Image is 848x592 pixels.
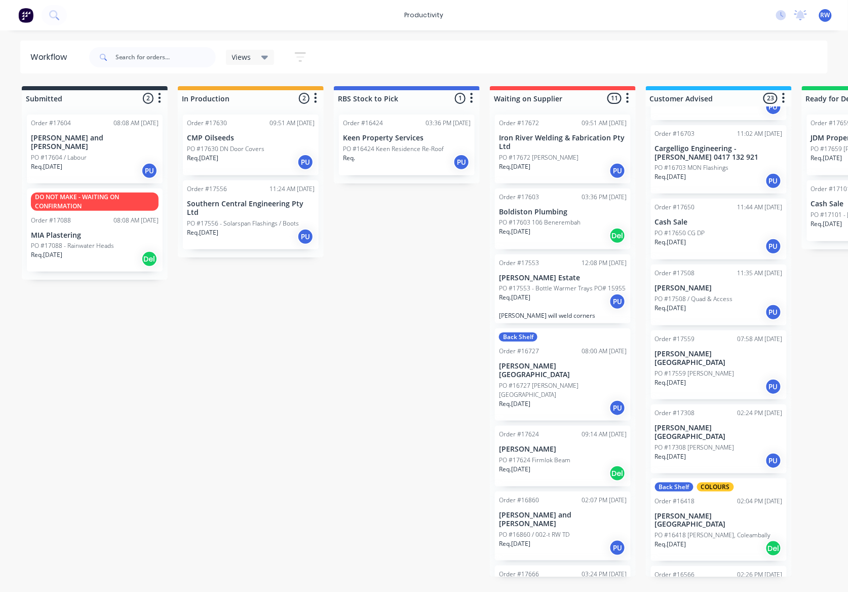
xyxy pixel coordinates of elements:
div: Order #1755312:08 PM [DATE][PERSON_NAME] EstatePO #17553 - Bottle Warmer Trays PO# 15955Req.[DATE... [495,254,631,324]
div: 08:08 AM [DATE] [113,119,159,128]
div: 03:36 PM [DATE] [426,119,471,128]
p: [PERSON_NAME][GEOGRAPHIC_DATA] [655,512,783,529]
div: PU [765,173,782,189]
p: [PERSON_NAME][GEOGRAPHIC_DATA] [655,350,783,367]
div: 11:02 AM [DATE] [738,129,783,138]
div: DO NOT MAKE - WAITING ON CONFIRMATION [31,193,159,211]
div: Del [609,228,626,244]
p: Cargelligo Engineering - [PERSON_NAME] 0417 132 921 [655,144,783,162]
div: 09:51 AM [DATE] [582,119,627,128]
p: Req. [DATE] [655,452,686,461]
p: Req. [DATE] [187,228,218,237]
div: Order #16424 [343,119,383,128]
div: PU [297,229,314,245]
div: Order #17630 [187,119,227,128]
div: 07:58 AM [DATE] [738,335,783,344]
p: PO #17088 - Rainwater Heads [31,241,114,250]
div: COLOURS [697,483,734,492]
div: PU [765,238,782,254]
p: [PERSON_NAME] will weld corners [499,312,627,319]
div: Order #17088 [31,216,71,225]
div: productivity [400,8,449,23]
p: PO #17650 CG DP [655,229,705,238]
p: Boldiston Plumbing [499,208,627,216]
div: Del [609,465,626,482]
div: Order #17603 [499,193,539,202]
p: Keen Property Services [343,134,471,142]
p: [PERSON_NAME][GEOGRAPHIC_DATA] [655,424,783,441]
p: Req. [DATE] [187,154,218,163]
div: Order #1750811:35 AM [DATE][PERSON_NAME]PO #17508 / Quad & AccessReq.[DATE]PU [651,265,787,325]
div: 02:07 PM [DATE] [582,496,627,505]
p: Req. [DATE] [655,172,686,181]
div: 11:24 AM [DATE] [269,184,315,194]
p: PO #16860 / 002-t RW TD [499,530,569,539]
p: PO #17603 106 Benerembah [499,218,581,227]
p: PO #17556 - Solarspan Flashings / Boots [187,219,299,228]
p: Req. [DATE] [31,162,62,171]
div: Del [141,251,158,267]
p: PO #16418 [PERSON_NAME], Coleambally [655,531,771,540]
span: Views [232,52,251,62]
div: PU [609,293,626,310]
div: Order #17672 [499,119,539,128]
div: Order #1755907:58 AM [DATE][PERSON_NAME][GEOGRAPHIC_DATA]PO #17559 [PERSON_NAME]Req.[DATE]PU [651,330,787,399]
div: Workflow [30,51,72,63]
div: Back Shelf [499,332,537,342]
div: Order #1760408:08 AM [DATE][PERSON_NAME] and [PERSON_NAME]PO #17604 / LabourReq.[DATE]PU [27,115,163,183]
div: 12:08 PM [DATE] [582,258,627,268]
p: Southern Central Engineering Pty Ltd [187,200,315,217]
p: Req. [DATE] [499,399,530,409]
div: Order #17559 [655,335,695,344]
p: PO #17508 / Quad & Access [655,294,733,304]
div: PU [141,163,158,179]
div: 02:24 PM [DATE] [738,409,783,418]
p: PO #17559 [PERSON_NAME] [655,369,735,378]
p: [PERSON_NAME][GEOGRAPHIC_DATA] [499,362,627,379]
div: 02:04 PM [DATE] [738,497,783,506]
div: Order #1763009:51 AM [DATE]CMP OilseedsPO #17630 DN Door CoversReq.[DATE]PU [183,115,319,175]
p: PO #16727 [PERSON_NAME][GEOGRAPHIC_DATA] [499,381,627,399]
p: Iron River Welding & Fabrication Pty Ltd [499,134,627,151]
p: Req. [DATE] [655,238,686,247]
p: Cash Sale [655,218,783,227]
p: Req. [DATE] [655,304,686,313]
div: PU [765,379,782,395]
div: Order #16860 [499,496,539,505]
div: Order #17556 [187,184,227,194]
p: PO #17553 - Bottle Warmer Trays PO# 15955 [499,284,626,293]
p: CMP Oilseeds [187,134,315,142]
p: Req. [343,154,355,163]
div: PU [765,453,782,469]
p: PO #16424 Keen Residence Re-Roof [343,144,444,154]
p: Req. [DATE] [655,378,686,387]
div: Order #1730802:24 PM [DATE][PERSON_NAME][GEOGRAPHIC_DATA]PO #17308 [PERSON_NAME]Req.[DATE]PU [651,404,787,473]
p: MIA Plastering [31,231,159,240]
div: Back ShelfOrder #1672708:00 AM [DATE][PERSON_NAME][GEOGRAPHIC_DATA]PO #16727 [PERSON_NAME][GEOGRA... [495,328,631,421]
div: 08:00 AM [DATE] [582,347,627,356]
div: Order #1642403:36 PM [DATE]Keen Property ServicesPO #16424 Keen Residence Re-RoofReq.PU [339,115,475,175]
p: Req. [DATE] [499,293,530,302]
div: Del [765,540,782,557]
div: Order #1765011:44 AM [DATE]Cash SalePO #17650 CG DPReq.[DATE]PU [651,199,787,260]
p: [PERSON_NAME] and [PERSON_NAME] [31,134,159,151]
div: Order #17508 [655,269,695,278]
input: Search for orders... [115,47,216,67]
div: 09:51 AM [DATE] [269,119,315,128]
div: 11:35 AM [DATE] [738,269,783,278]
img: Factory [18,8,33,23]
p: PO #17672 [PERSON_NAME] [499,153,579,162]
div: Order #16566 [655,570,695,579]
p: Req. [DATE] [31,250,62,260]
div: 03:24 PM [DATE] [582,570,627,579]
div: Order #17650 [655,203,695,212]
div: Order #16703 [655,129,695,138]
p: [PERSON_NAME] and [PERSON_NAME] [499,511,627,528]
p: Req. [DATE] [811,219,842,229]
div: Order #16727 [499,347,539,356]
div: Order #1686002:07 PM [DATE][PERSON_NAME] and [PERSON_NAME]PO #16860 / 002-t RW TDReq.[DATE]PU [495,492,631,561]
div: PU [297,154,314,170]
div: Order #1767209:51 AM [DATE]Iron River Welding & Fabrication Pty LtdPO #17672 [PERSON_NAME]Req.[DA... [495,115,631,183]
div: Order #17308 [655,409,695,418]
p: Req. [DATE] [499,227,530,236]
